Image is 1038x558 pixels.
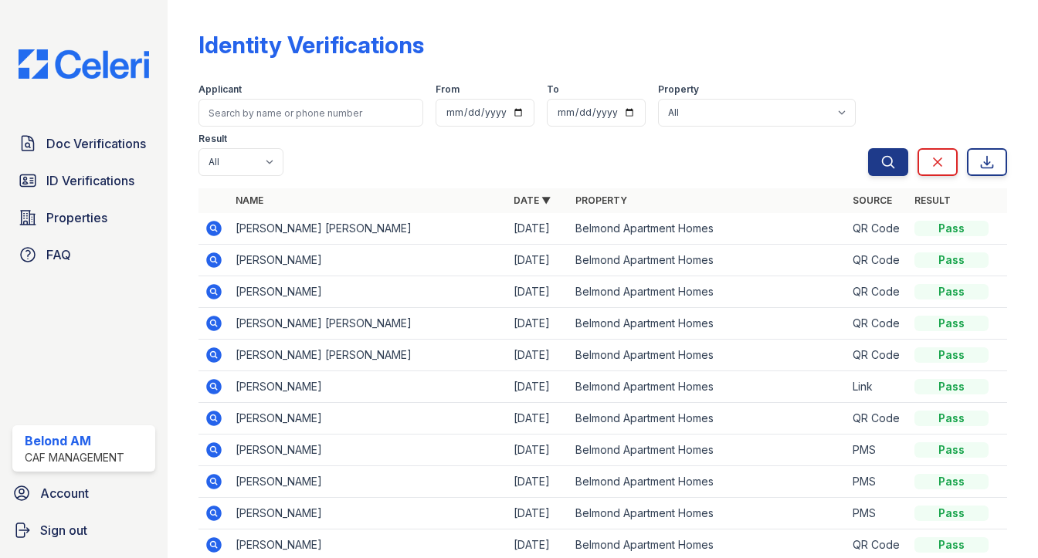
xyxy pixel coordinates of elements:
[507,403,569,435] td: [DATE]
[229,340,507,371] td: [PERSON_NAME] [PERSON_NAME]
[569,498,847,529] td: Belmond Apartment Homes
[569,371,847,403] td: Belmond Apartment Homes
[40,484,89,502] span: Account
[507,245,569,276] td: [DATE]
[436,83,460,96] label: From
[229,435,507,466] td: [PERSON_NAME]
[853,194,892,206] a: Source
[12,202,155,233] a: Properties
[569,276,847,308] td: Belmond Apartment Homes
[229,498,507,529] td: [PERSON_NAME]
[198,83,242,96] label: Applicant
[6,49,161,79] img: CE_Logo_Blue-a8612792a0a2168367f1c8372b55b34899dd931a85d93a1a3d3e32e68fde9ad4.png
[198,31,424,59] div: Identity Verifications
[12,128,155,159] a: Doc Verifications
[236,194,263,206] a: Name
[229,213,507,245] td: [PERSON_NAME] [PERSON_NAME]
[569,466,847,498] td: Belmond Apartment Homes
[198,133,227,145] label: Result
[846,276,908,308] td: QR Code
[846,435,908,466] td: PMS
[507,213,569,245] td: [DATE]
[229,466,507,498] td: [PERSON_NAME]
[914,252,989,268] div: Pass
[198,99,423,127] input: Search by name or phone number
[507,308,569,340] td: [DATE]
[46,208,107,227] span: Properties
[569,403,847,435] td: Belmond Apartment Homes
[914,379,989,394] div: Pass
[6,478,161,509] a: Account
[46,245,71,264] span: FAQ
[12,165,155,196] a: ID Verifications
[507,498,569,529] td: [DATE]
[229,308,507,340] td: [PERSON_NAME] [PERSON_NAME]
[25,450,124,465] div: CAF Management
[846,308,908,340] td: QR Code
[914,284,989,299] div: Pass
[229,371,507,403] td: [PERSON_NAME]
[46,171,134,190] span: ID Verifications
[575,194,627,206] a: Property
[25,431,124,450] div: Belond AM
[846,340,908,371] td: QR Code
[914,221,989,236] div: Pass
[40,521,87,539] span: Sign out
[914,537,989,553] div: Pass
[914,347,989,363] div: Pass
[914,474,989,489] div: Pass
[914,506,989,521] div: Pass
[846,403,908,435] td: QR Code
[569,340,847,371] td: Belmond Apartment Homes
[846,371,908,403] td: Link
[914,442,989,458] div: Pass
[547,83,559,96] label: To
[229,245,507,276] td: [PERSON_NAME]
[846,466,908,498] td: PMS
[846,245,908,276] td: QR Code
[569,435,847,466] td: Belmond Apartment Homes
[569,308,847,340] td: Belmond Apartment Homes
[507,371,569,403] td: [DATE]
[229,403,507,435] td: [PERSON_NAME]
[507,340,569,371] td: [DATE]
[914,411,989,426] div: Pass
[507,276,569,308] td: [DATE]
[846,213,908,245] td: QR Code
[658,83,699,96] label: Property
[12,239,155,270] a: FAQ
[229,276,507,308] td: [PERSON_NAME]
[846,498,908,529] td: PMS
[914,194,951,206] a: Result
[507,466,569,498] td: [DATE]
[507,435,569,466] td: [DATE]
[569,245,847,276] td: Belmond Apartment Homes
[514,194,551,206] a: Date ▼
[46,134,146,153] span: Doc Verifications
[6,515,161,546] a: Sign out
[569,213,847,245] td: Belmond Apartment Homes
[914,316,989,331] div: Pass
